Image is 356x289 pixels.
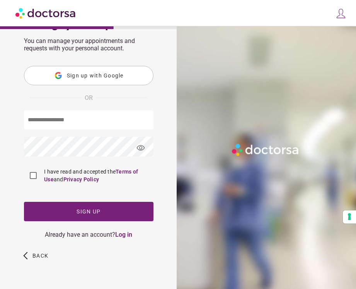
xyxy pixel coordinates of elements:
[343,210,356,224] button: Your consent preferences for tracking technologies
[77,208,100,215] span: Sign up
[115,231,132,238] a: Log in
[15,4,77,22] img: Doctorsa.com
[130,138,151,158] span: visibility
[67,72,124,79] span: Sign up with Google
[20,246,51,265] button: arrow_back_ios Back
[24,37,153,52] p: You can manage your appointments and requests with your personal account.
[24,231,153,238] div: Already have an account?
[43,168,153,183] label: I have read and accepted the and
[32,253,48,259] span: Back
[85,93,93,103] span: OR
[44,169,138,182] a: Terms of Use
[24,66,153,85] button: Sign up with Google
[230,142,301,158] img: Logo-Doctorsa-trans-White-partial-flat.png
[336,8,346,19] img: icons8-customer-100.png
[24,202,153,221] button: Sign up
[63,176,99,182] a: Privacy Policy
